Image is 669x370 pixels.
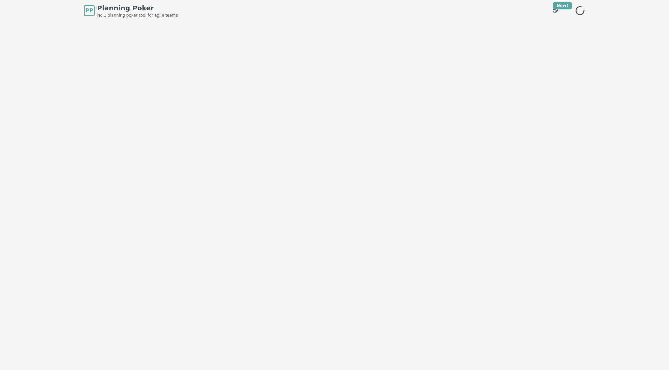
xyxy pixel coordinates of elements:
a: PPPlanning PokerNo.1 planning poker tool for agile teams [84,3,178,18]
span: Planning Poker [97,3,178,13]
div: New! [553,2,572,9]
span: No.1 planning poker tool for agile teams [97,13,178,18]
span: PP [85,7,93,15]
button: New! [549,5,561,17]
